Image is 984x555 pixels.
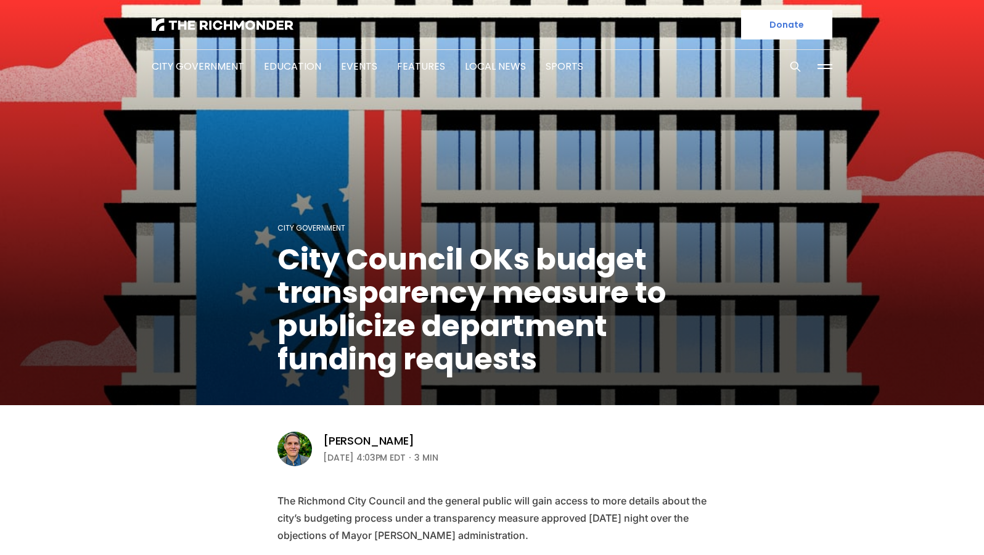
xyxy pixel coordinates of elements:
[341,59,377,73] a: Events
[264,59,321,73] a: Education
[323,434,414,448] a: [PERSON_NAME]
[741,10,832,39] a: Donate
[277,492,707,544] p: The Richmond City Council and the general public will gain access to more details about the city’...
[277,243,707,376] h1: City Council OKs budget transparency measure to publicize department funding requests
[277,432,312,466] img: Graham Moomaw
[323,450,406,465] time: [DATE] 4:03PM EDT
[879,495,984,555] iframe: portal-trigger
[152,59,244,73] a: City Government
[414,450,438,465] span: 3 min
[465,59,526,73] a: Local News
[277,223,345,233] a: City Government
[397,59,445,73] a: Features
[546,59,583,73] a: Sports
[152,18,293,31] img: The Richmonder
[786,57,805,76] button: Search this site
